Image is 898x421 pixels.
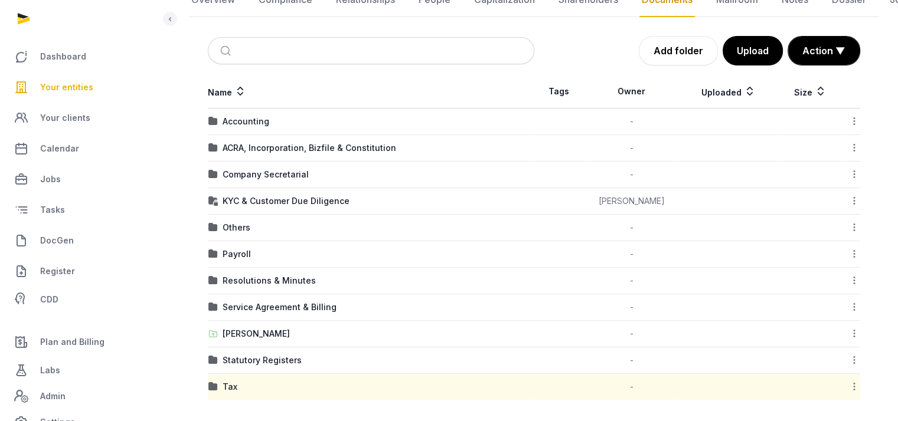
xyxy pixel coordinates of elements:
img: folder.svg [208,223,218,232]
a: DocGen [9,226,160,255]
img: folder.svg [208,356,218,365]
a: Your clients [9,104,160,132]
td: - [584,241,680,268]
td: - [584,135,680,162]
div: Tax [223,381,237,393]
span: CDD [40,292,58,307]
button: Action ▼ [788,37,860,65]
a: Calendar [9,134,160,163]
td: - [584,268,680,294]
a: Jobs [9,165,160,193]
td: - [584,294,680,321]
a: Labs [9,356,160,384]
img: folder.svg [208,249,218,259]
th: Size [777,75,843,108]
span: DocGen [40,233,74,248]
a: Admin [9,384,160,408]
div: Resolutions & Minutes [223,275,316,287]
a: Dashboard [9,42,160,71]
img: folder.svg [208,382,218,392]
div: Statutory Registers [223,354,302,366]
div: [PERSON_NAME] [223,328,290,340]
img: folder.svg [208,276,218,285]
img: folder.svg [208,143,218,153]
img: folder.svg [208,302,218,312]
img: folder.svg [208,117,218,126]
span: Labs [40,363,60,377]
a: Add folder [639,36,718,65]
img: folder-upload.svg [208,329,218,338]
span: Admin [40,389,66,403]
th: Uploaded [680,75,777,108]
a: CDD [9,288,160,311]
div: Payroll [223,248,251,260]
span: Your clients [40,111,90,125]
th: Tags [534,75,584,108]
img: folder-locked-icon.svg [208,196,218,206]
a: Your entities [9,73,160,101]
td: - [584,215,680,241]
span: Plan and Billing [40,335,105,349]
span: Tasks [40,203,65,217]
td: - [584,162,680,188]
td: - [584,108,680,135]
div: KYC & Customer Due Diligence [223,195,350,207]
span: Calendar [40,142,79,156]
td: [PERSON_NAME] [584,188,680,215]
span: Your entities [40,80,93,94]
img: folder.svg [208,170,218,179]
span: Dashboard [40,50,86,64]
div: Others [223,222,250,233]
button: Upload [723,36,783,65]
th: Owner [584,75,680,108]
button: Submit [213,38,241,64]
td: - [584,347,680,374]
a: Plan and Billing [9,328,160,356]
div: Service Agreement & Billing [223,301,337,313]
span: Register [40,264,75,278]
a: Register [9,257,160,285]
div: Company Secretarial [223,169,309,180]
td: - [584,374,680,400]
div: ACRA, Incorporation, Bizfile & Constitution [223,142,396,154]
th: Name [208,75,534,108]
div: Accounting [223,116,269,127]
td: - [584,321,680,347]
a: Tasks [9,196,160,224]
span: Jobs [40,172,61,186]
